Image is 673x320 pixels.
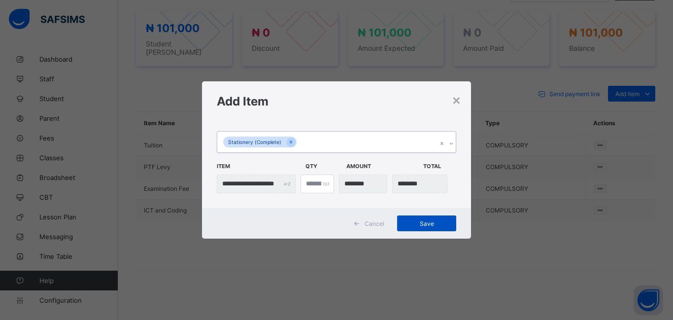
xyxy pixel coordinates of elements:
[365,220,384,227] span: Cancel
[452,91,461,108] div: ×
[305,158,341,175] span: Qty
[217,94,456,108] h1: Add Item
[223,137,286,148] div: Stationery (Complete)
[346,158,418,175] span: Amount
[217,158,301,175] span: Item
[423,158,459,175] span: Total
[404,220,449,227] span: Save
